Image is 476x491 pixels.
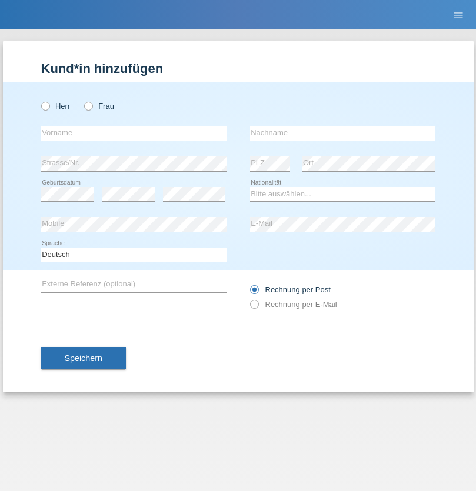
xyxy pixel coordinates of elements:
input: Rechnung per Post [250,285,258,300]
input: Herr [41,102,49,109]
i: menu [452,9,464,21]
label: Frau [84,102,114,111]
button: Speichern [41,347,126,369]
input: Frau [84,102,92,109]
h1: Kund*in hinzufügen [41,61,435,76]
label: Rechnung per Post [250,285,331,294]
a: menu [447,11,470,18]
span: Speichern [65,353,102,363]
label: Herr [41,102,71,111]
label: Rechnung per E-Mail [250,300,337,309]
input: Rechnung per E-Mail [250,300,258,315]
